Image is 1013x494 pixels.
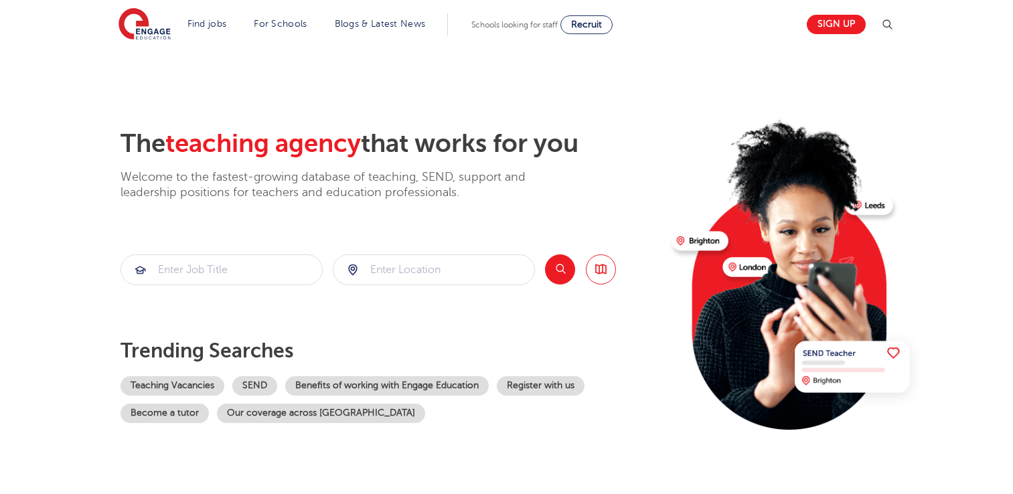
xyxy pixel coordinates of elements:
[121,255,322,284] input: Submit
[121,169,562,201] p: Welcome to the fastest-growing database of teaching, SEND, support and leadership positions for t...
[187,19,227,29] a: Find jobs
[335,19,426,29] a: Blogs & Latest News
[121,339,661,363] p: Trending searches
[121,404,209,423] a: Become a tutor
[165,129,361,158] span: teaching agency
[121,129,661,159] h2: The that works for you
[333,255,534,284] input: Submit
[545,254,575,284] button: Search
[217,404,425,423] a: Our coverage across [GEOGRAPHIC_DATA]
[471,20,558,29] span: Schools looking for staff
[121,376,224,396] a: Teaching Vacancies
[333,254,535,285] div: Submit
[254,19,307,29] a: For Schools
[119,8,171,42] img: Engage Education
[285,376,489,396] a: Benefits of working with Engage Education
[807,15,866,34] a: Sign up
[232,376,277,396] a: SEND
[497,376,585,396] a: Register with us
[560,15,613,34] a: Recruit
[121,254,323,285] div: Submit
[571,19,602,29] span: Recruit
